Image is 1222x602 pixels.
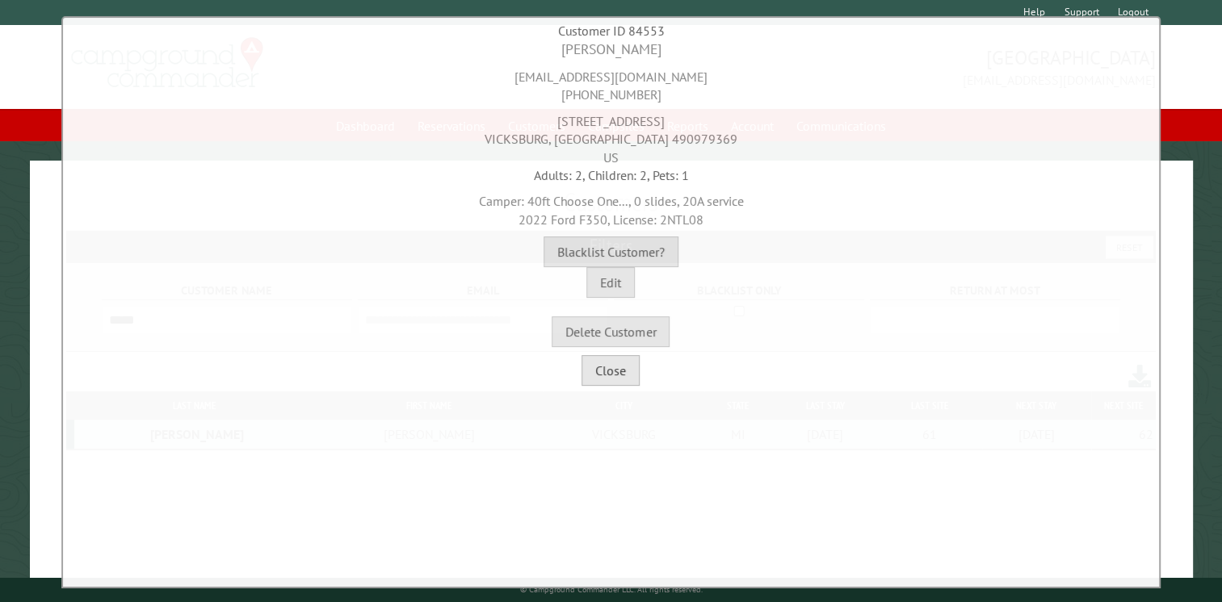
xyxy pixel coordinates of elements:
[544,236,678,267] button: Blacklist Customer?
[67,104,1156,166] div: [STREET_ADDRESS] VICKSBURG, [GEOGRAPHIC_DATA] 490979369 US
[67,22,1156,40] div: Customer ID 84553
[67,60,1156,104] div: [EMAIL_ADDRESS][DOMAIN_NAME] [PHONE_NUMBER]
[520,584,703,595] small: © Campground Commander LLC. All rights reserved.
[67,40,1156,60] div: [PERSON_NAME]
[552,316,670,347] button: Delete Customer
[67,184,1156,228] div: Camper: 40ft Choose One..., 0 slides, 20A service
[67,166,1156,184] div: Adults: 2, Children: 2, Pets: 1
[582,355,640,386] button: Close
[586,267,635,298] button: Edit
[519,211,703,228] span: 2022 Ford F350, License: 2NTL08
